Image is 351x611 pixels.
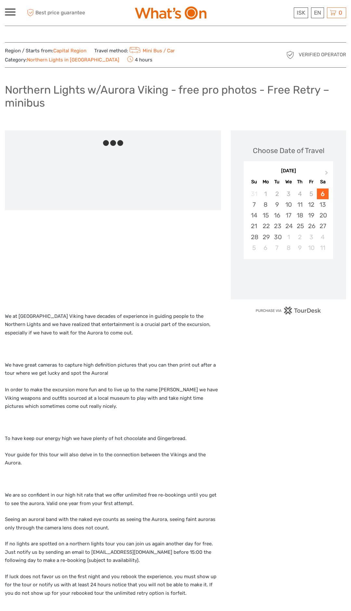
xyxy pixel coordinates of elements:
div: Sa [317,177,328,186]
div: Choose Saturday, September 27th, 2025 [317,221,328,231]
img: PurchaseViaTourDesk.png [255,306,321,315]
div: Choose Thursday, October 9th, 2025 [294,242,305,253]
div: EN [311,7,324,18]
span: Verified Operator [299,51,346,58]
div: Choose Thursday, October 2nd, 2025 [294,232,305,242]
p: If no lights are spotted on a northern lights tour you can join us again another day for free. Ju... [5,540,221,565]
div: Fr [305,177,317,186]
div: Choose Sunday, September 21st, 2025 [248,221,260,231]
div: Choose Tuesday, September 23rd, 2025 [271,221,283,231]
div: Loading... [286,276,291,280]
p: We have great cameras to capture high definition pictures that you can then print out after a tou... [5,361,221,411]
p: We at [GEOGRAPHIC_DATA] Viking have decades of experience in guiding people to the Northern Light... [5,312,221,337]
div: Su [248,177,260,186]
div: Not available Friday, September 5th, 2025 [305,188,317,199]
span: 0 [338,9,343,16]
div: Choose Monday, September 29th, 2025 [260,232,271,242]
div: Choose Wednesday, October 1st, 2025 [283,232,294,242]
div: Mo [260,177,271,186]
div: Choose Sunday, September 28th, 2025 [248,232,260,242]
span: ISK [297,9,305,16]
p: Seeing an auroral band with the naked eye counts as seeing the Aurora, seeing faint auroras only ... [5,515,221,532]
div: Choose Tuesday, September 30th, 2025 [271,232,283,242]
div: Not available Sunday, August 31st, 2025 [248,188,260,199]
div: Choose Friday, September 12th, 2025 [305,199,317,210]
p: Your guide for this tour will also delve in to the connection between the Vikings and the Aurora. [5,451,221,467]
div: Choose Wednesday, September 10th, 2025 [283,199,294,210]
div: Choose Tuesday, October 7th, 2025 [271,242,283,253]
div: Choose Saturday, September 6th, 2025 [317,188,328,199]
div: Choose Friday, September 19th, 2025 [305,210,317,221]
button: Next Month [322,169,332,180]
div: Th [294,177,305,186]
div: Choose Thursday, September 11th, 2025 [294,199,305,210]
div: Choose Saturday, October 4th, 2025 [317,232,328,242]
div: Choose Monday, September 8th, 2025 [260,199,271,210]
div: Choose Saturday, October 11th, 2025 [317,242,328,253]
p: To have keep our energy high we have plenty of hot chocolate and Gingerbread. [5,435,221,443]
a: Capital Region [53,48,86,54]
div: Choose Monday, September 22nd, 2025 [260,221,271,231]
span: Region / Starts from: [5,47,86,54]
div: Choose Wednesday, September 24th, 2025 [283,221,294,231]
img: What's On [135,6,206,19]
div: month 2025-09 [246,188,331,253]
div: Choose Tuesday, September 9th, 2025 [271,199,283,210]
img: verified_operator_grey_128.png [285,50,295,60]
div: Choose Wednesday, September 17th, 2025 [283,210,294,221]
span: Travel method: [94,46,175,55]
div: Not available Tuesday, September 2nd, 2025 [271,188,283,199]
div: Choose Friday, October 10th, 2025 [305,242,317,253]
div: Choose Monday, September 15th, 2025 [260,210,271,221]
div: Not available Thursday, September 4th, 2025 [294,188,305,199]
h1: Northern Lights w/Aurora Viking - free pro photos - Free Retry – minibus [5,83,346,110]
div: Choose Wednesday, October 8th, 2025 [283,242,294,253]
div: Choose Thursday, September 25th, 2025 [294,221,305,231]
div: Choose Saturday, September 13th, 2025 [317,199,328,210]
div: Choose Friday, October 3rd, 2025 [305,232,317,242]
div: Not available Wednesday, September 3rd, 2025 [283,188,294,199]
div: Choose Saturday, September 20th, 2025 [317,210,328,221]
div: Choose Tuesday, September 16th, 2025 [271,210,283,221]
a: Mini Bus / Car [128,48,175,54]
div: Choose Sunday, October 5th, 2025 [248,242,260,253]
div: Not available Monday, September 1st, 2025 [260,188,271,199]
div: Choose Friday, September 26th, 2025 [305,221,317,231]
div: Choose Sunday, September 7th, 2025 [248,199,260,210]
p: If luck does not favor us on the first night and you rebook the experience, you must show up for ... [5,573,221,598]
div: Tu [271,177,283,186]
div: Choose Date of Travel [253,146,324,156]
span: 4 hours [127,55,152,64]
div: Choose Sunday, September 14th, 2025 [248,210,260,221]
span: Best price guarantee [25,7,90,18]
div: Choose Thursday, September 18th, 2025 [294,210,305,221]
div: [DATE] [244,168,333,175]
span: Category: [5,57,119,63]
a: Northern Lights in [GEOGRAPHIC_DATA] [27,57,119,63]
div: Choose Monday, October 6th, 2025 [260,242,271,253]
div: We [283,177,294,186]
p: We are so confident in our high hit rate that we offer unlimited free re-bookings until you get t... [5,491,221,508]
